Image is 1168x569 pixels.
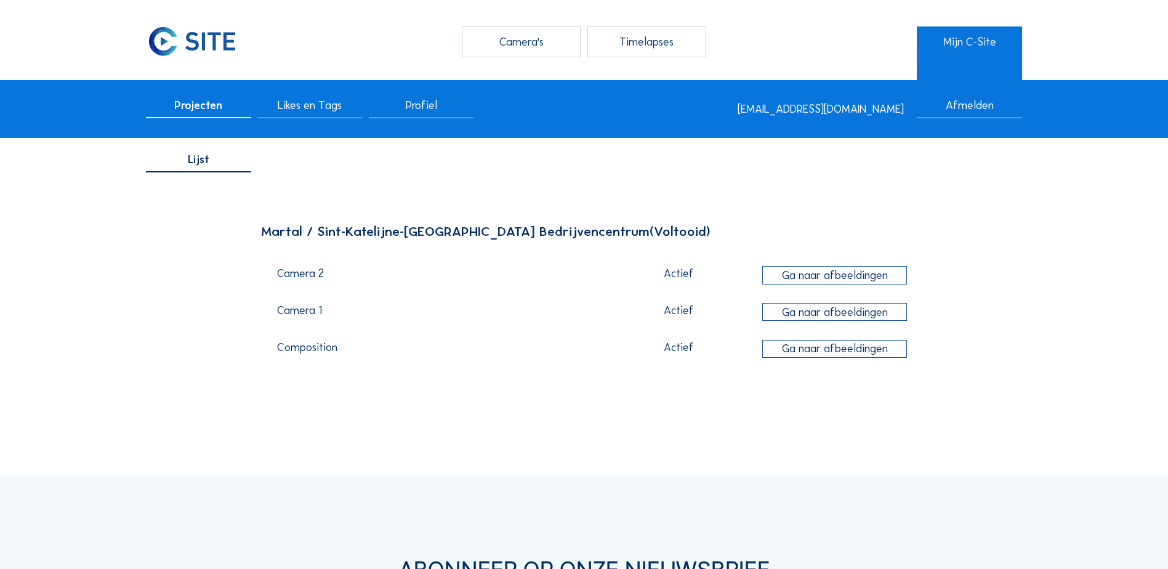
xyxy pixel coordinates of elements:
div: Ga naar afbeeldingen [762,340,907,358]
div: Camera 2 [277,268,596,286]
img: C-SITE Logo [146,26,238,57]
div: Camera 1 [277,305,596,323]
a: C-SITE Logo [146,26,251,57]
div: Ga naar afbeeldingen [762,266,907,284]
div: Martal / Sint-Katelijne-[GEOGRAPHIC_DATA] Bedrijvencentrum [261,225,907,238]
span: Profiel [406,100,437,111]
div: Actief [603,268,755,279]
span: Likes en Tags [278,100,342,111]
div: Ga naar afbeeldingen [762,303,907,321]
a: Mijn C-Site [917,26,1022,57]
span: (Voltooid) [650,223,711,240]
div: Timelapses [587,26,706,57]
span: Lijst [188,154,209,165]
div: Actief [603,305,755,316]
div: Camera's [462,26,581,57]
div: Afmelden [917,100,1022,118]
div: Composition [277,342,596,360]
div: Actief [603,342,755,353]
div: [EMAIL_ADDRESS][DOMAIN_NAME] [738,103,904,115]
span: Projecten [174,100,222,111]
